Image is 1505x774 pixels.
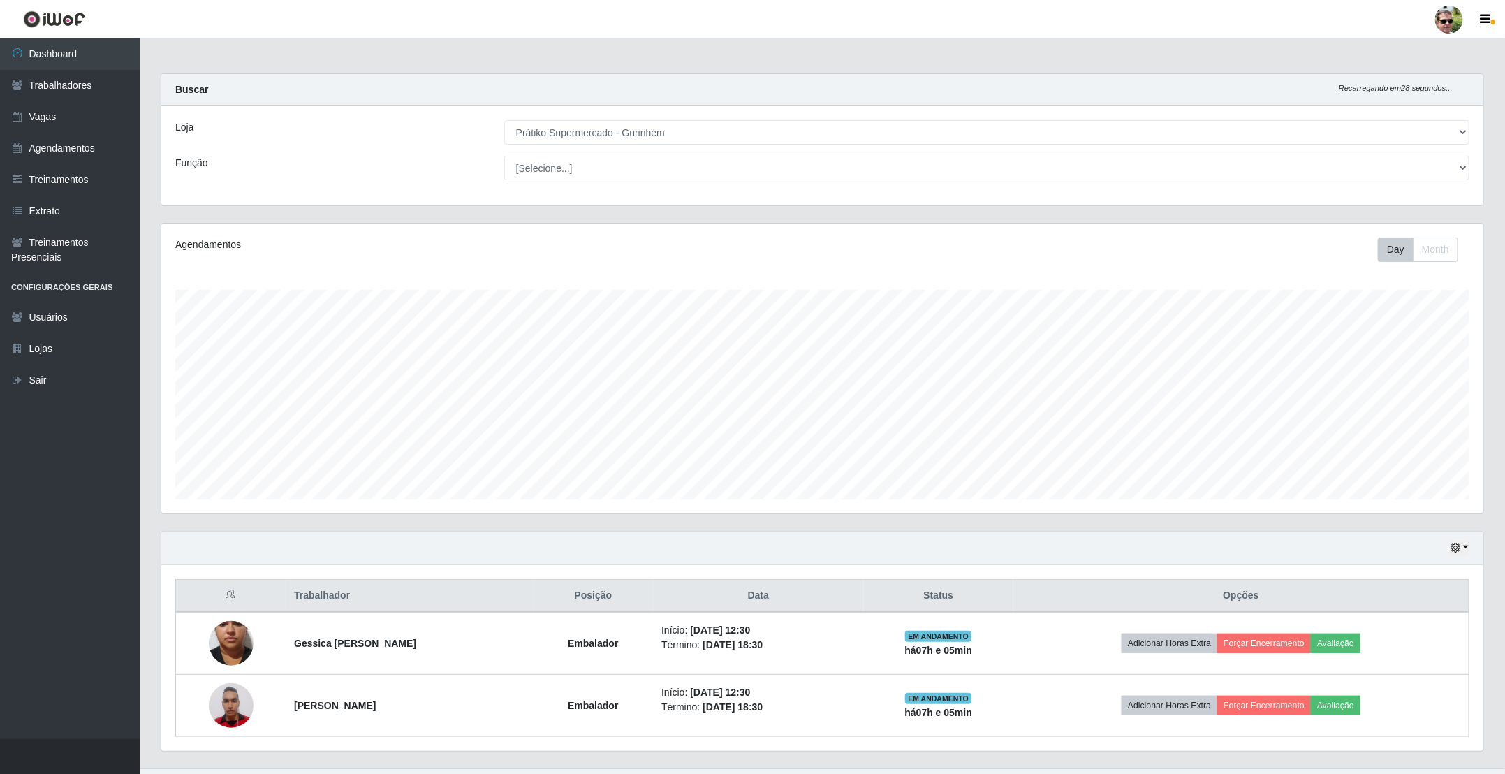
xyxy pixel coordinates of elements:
button: Adicionar Horas Extra [1122,696,1217,715]
button: Forçar Encerramento [1217,696,1311,715]
time: [DATE] 18:30 [703,639,763,650]
button: Month [1413,238,1458,262]
li: Término: [661,638,855,652]
button: Avaliação [1311,634,1360,653]
button: Day [1378,238,1414,262]
th: Trabalhador [286,580,533,613]
button: Avaliação [1311,696,1360,715]
strong: há 07 h e 05 min [905,645,973,656]
strong: [PERSON_NAME] [294,700,376,711]
img: 1746572657158.jpeg [209,594,254,693]
th: Opções [1013,580,1469,613]
strong: Embalador [568,700,618,711]
button: Adicionar Horas Extra [1122,634,1217,653]
th: Data [653,580,863,613]
label: Função [175,156,208,170]
button: Forçar Encerramento [1217,634,1311,653]
div: Agendamentos [175,238,703,252]
div: First group [1378,238,1458,262]
strong: Gessica [PERSON_NAME] [294,638,416,649]
i: Recarregando em 28 segundos... [1339,84,1453,92]
span: EM ANDAMENTO [905,631,971,642]
th: Posição [534,580,654,613]
time: [DATE] 12:30 [690,687,750,698]
div: Toolbar with button groups [1378,238,1469,262]
strong: Buscar [175,84,208,95]
img: CoreUI Logo [23,10,85,28]
span: EM ANDAMENTO [905,693,971,704]
time: [DATE] 12:30 [690,625,750,636]
li: Término: [661,700,855,715]
label: Loja [175,120,193,135]
th: Status [864,580,1014,613]
li: Início: [661,623,855,638]
time: [DATE] 18:30 [703,701,763,713]
strong: há 07 h e 05 min [905,707,973,718]
img: 1747520366813.jpeg [209,676,254,735]
strong: Embalador [568,638,618,649]
li: Início: [661,685,855,700]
